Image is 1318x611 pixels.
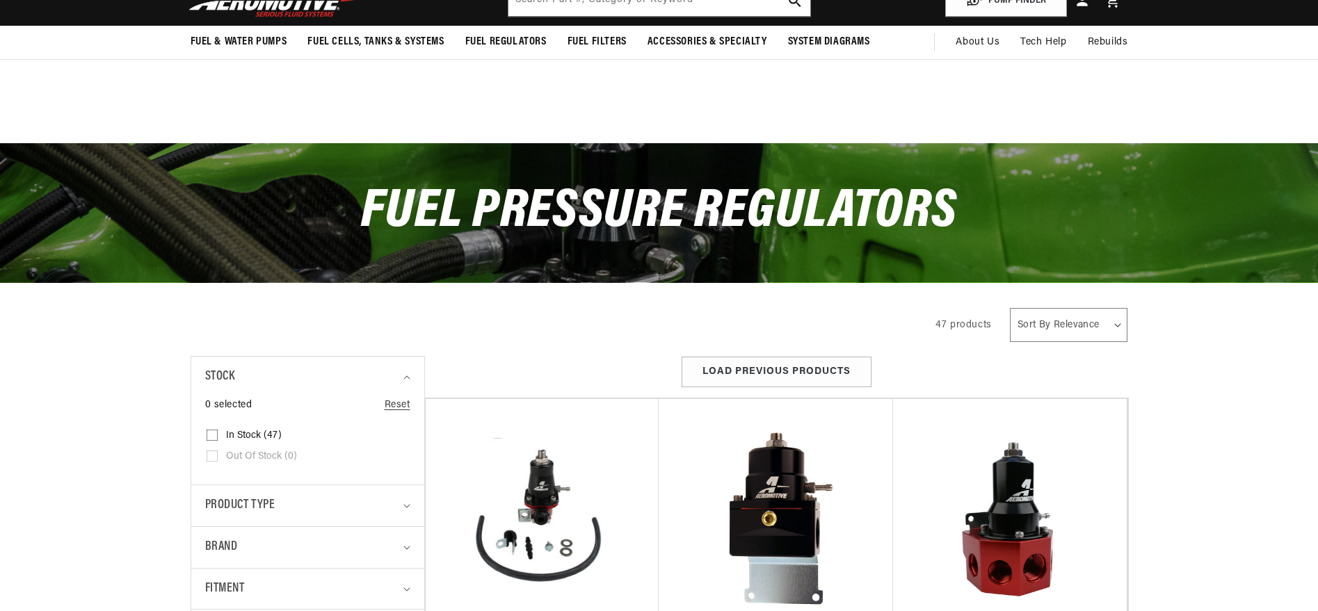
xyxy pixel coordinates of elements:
span: Out of stock (0) [226,450,297,463]
summary: System Diagrams [778,26,881,58]
span: Brand [205,537,238,557]
a: About Us [945,26,1010,59]
span: System Diagrams [788,35,870,49]
span: Rebuilds [1088,35,1128,50]
span: Tech Help [1020,35,1066,50]
a: Reset [385,398,410,413]
span: Accessories & Specialty [648,35,767,49]
span: 47 products [935,320,992,330]
span: Product type [205,496,275,516]
span: Fuel Pressure Regulators [361,185,956,240]
span: Fuel Filters [568,35,627,49]
summary: Stock (0 selected) [205,357,410,398]
summary: Rebuilds [1077,26,1139,59]
button: Load Previous Products [682,357,871,388]
span: Stock [205,367,235,387]
summary: Fuel & Water Pumps [180,26,298,58]
span: Fuel & Water Pumps [191,35,287,49]
span: 0 selected [205,398,252,413]
span: About Us [956,37,999,47]
summary: Tech Help [1010,26,1077,59]
summary: Fuel Filters [557,26,637,58]
span: Fuel Cells, Tanks & Systems [307,35,444,49]
summary: Brand (0 selected) [205,527,410,568]
summary: Fitment (0 selected) [205,569,410,610]
span: Fuel Regulators [465,35,547,49]
span: In stock (47) [226,430,282,442]
summary: Accessories & Specialty [637,26,778,58]
summary: Product type (0 selected) [205,485,410,526]
summary: Fuel Cells, Tanks & Systems [297,26,454,58]
span: Fitment [205,579,245,599]
summary: Fuel Regulators [455,26,557,58]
